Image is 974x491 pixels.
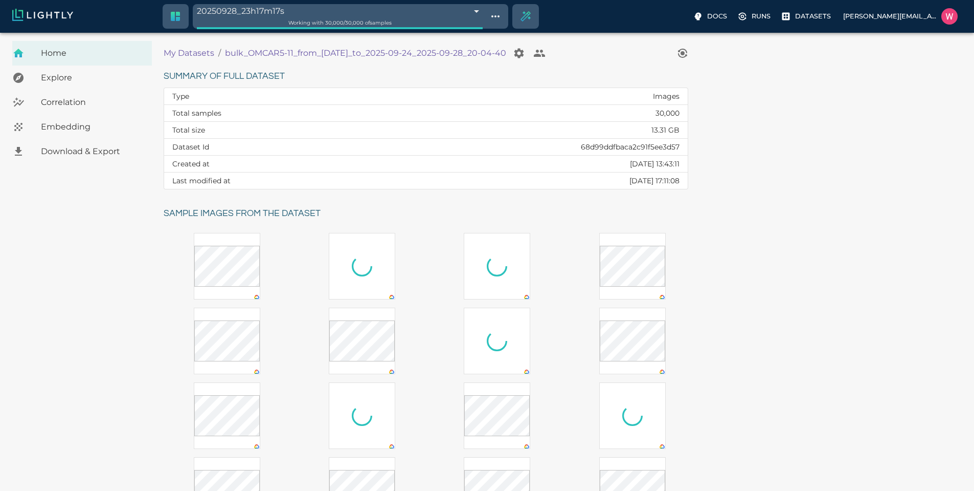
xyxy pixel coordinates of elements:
button: Manage your dataset [509,43,529,63]
nav: breadcrumb [164,43,672,63]
button: Collaborate on your dataset [529,43,550,63]
label: Docs [691,8,731,25]
th: Total samples [164,105,370,122]
p: [PERSON_NAME][EMAIL_ADDRESS][PERSON_NAME] [843,11,937,21]
img: Lightly [12,9,73,21]
p: Datasets [795,11,831,21]
span: Explore [41,72,144,84]
span: Working with 30,000 / 30,000 of samples [288,19,392,26]
nav: explore, analyze, sample, metadata, embedding, correlations label, download your dataset [12,41,152,164]
td: [DATE] 17:11:08 [370,173,688,189]
table: dataset summary [164,88,688,189]
img: William Maio [941,8,958,25]
td: [DATE] 13:43:11 [370,156,688,173]
button: Show tag tree [487,8,504,25]
td: 13.31 GB [370,122,688,139]
th: Dataset Id [164,139,370,156]
a: bulk_OMCAR5-11_from_[DATE]_to_2025-09-24_2025-09-28_20-04-40 [225,47,506,59]
a: Correlation [12,90,152,115]
td: 68d99ddfbaca2c91f5ee3d57 [370,139,688,156]
a: Home [12,41,152,66]
a: Explore [12,66,152,90]
li: / [218,47,221,59]
th: Type [164,88,370,105]
span: Correlation [41,96,144,109]
th: Last modified at [164,173,370,189]
label: [PERSON_NAME][EMAIL_ADDRESS][PERSON_NAME]William Maio [839,5,962,28]
label: Runs [735,8,775,25]
td: Images [370,88,688,105]
th: Total size [164,122,370,139]
div: 20250928_23h17m17s [197,4,483,18]
a: My Datasets [164,47,214,59]
h6: Summary of full dataset [164,69,688,84]
span: Home [41,47,144,59]
td: 30,000 [370,105,688,122]
span: Embedding [41,121,144,133]
div: Create selection [513,4,538,29]
p: Runs [752,11,771,21]
button: View worker run detail [672,43,693,63]
span: Download & Export [41,145,144,158]
p: Docs [707,11,727,21]
a: Embedding [12,115,152,139]
h6: Sample images from the dataset [164,206,696,222]
a: Download & Export [12,139,152,164]
p: bulk_OMCAR5-11_from_2025-09-22_to_2025-09-24_2025-09-28_20-04-40 [225,47,506,59]
label: Datasets [779,8,835,25]
a: Switch to crop dataset [163,4,188,29]
th: Created at [164,156,370,173]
